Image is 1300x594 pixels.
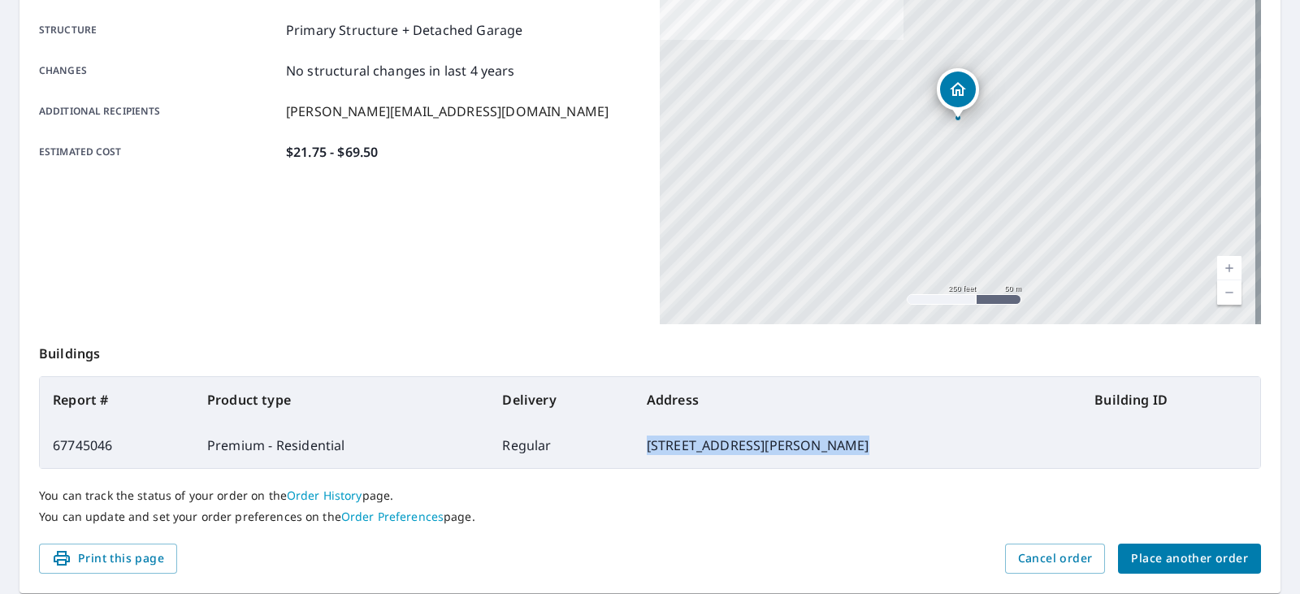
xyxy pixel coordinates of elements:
[634,377,1082,423] th: Address
[39,488,1261,503] p: You can track the status of your order on the page.
[39,20,279,40] p: Structure
[39,102,279,121] p: Additional recipients
[1018,548,1093,569] span: Cancel order
[287,488,362,503] a: Order History
[40,423,194,468] td: 67745046
[39,544,177,574] button: Print this page
[1118,544,1261,574] button: Place another order
[40,377,194,423] th: Report #
[489,377,633,423] th: Delivery
[634,423,1082,468] td: [STREET_ADDRESS][PERSON_NAME]
[194,377,489,423] th: Product type
[341,509,444,524] a: Order Preferences
[194,423,489,468] td: Premium - Residential
[286,61,515,80] p: No structural changes in last 4 years
[1005,544,1106,574] button: Cancel order
[1131,548,1248,569] span: Place another order
[39,142,279,162] p: Estimated cost
[1217,280,1241,305] a: Current Level 17, Zoom Out
[39,61,279,80] p: Changes
[39,324,1261,376] p: Buildings
[937,68,979,119] div: Dropped pin, building 1, Residential property, 38911 E 128th Ave Hudson, CO 80642
[286,102,609,121] p: [PERSON_NAME][EMAIL_ADDRESS][DOMAIN_NAME]
[286,142,378,162] p: $21.75 - $69.50
[39,509,1261,524] p: You can update and set your order preferences on the page.
[489,423,633,468] td: Regular
[1217,256,1241,280] a: Current Level 17, Zoom In
[52,548,164,569] span: Print this page
[1081,377,1260,423] th: Building ID
[286,20,522,40] p: Primary Structure + Detached Garage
